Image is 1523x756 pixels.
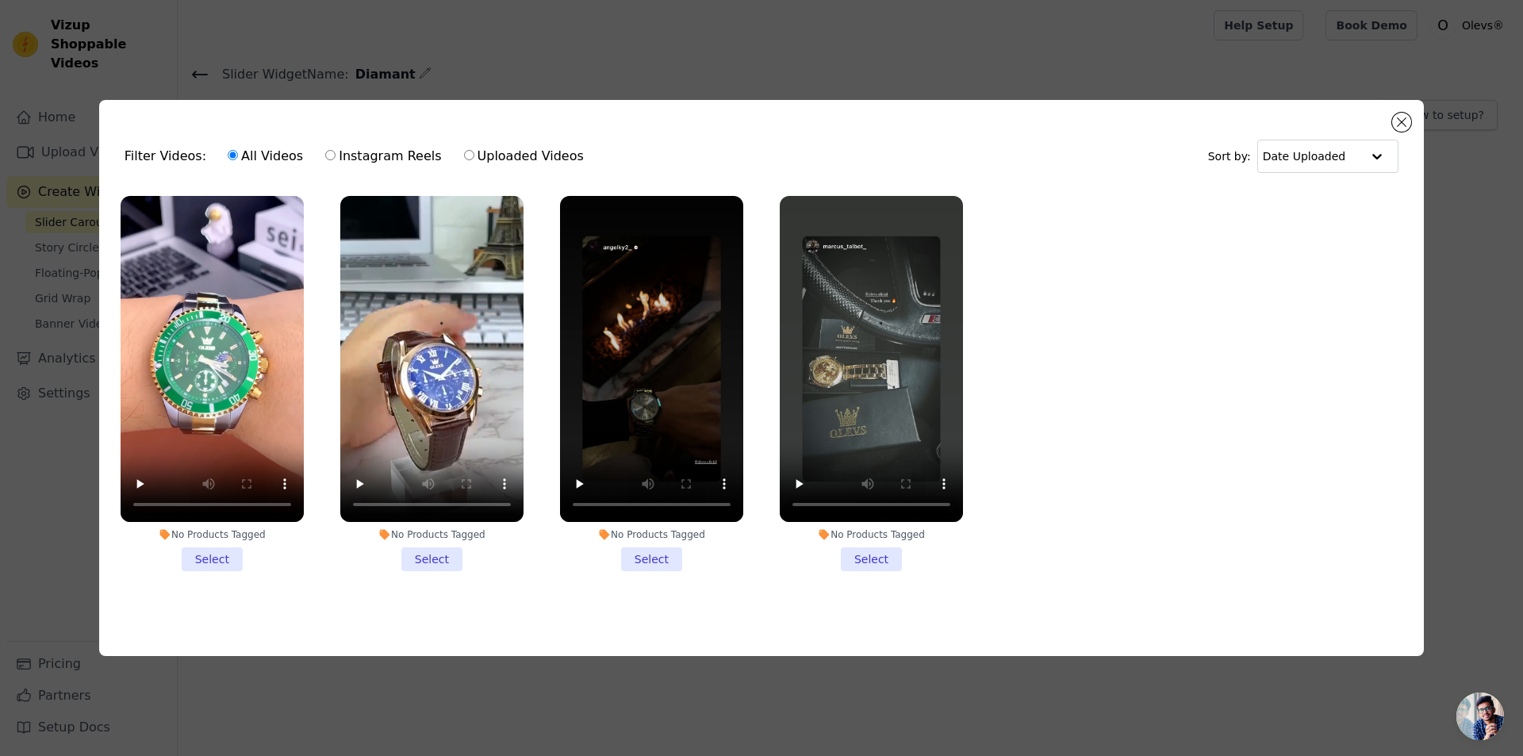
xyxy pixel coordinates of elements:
label: Instagram Reels [324,146,442,167]
div: No Products Tagged [560,528,743,541]
label: All Videos [227,146,304,167]
div: Sort by: [1208,140,1399,173]
div: No Products Tagged [121,528,304,541]
div: Filter Videos: [125,138,593,175]
div: No Products Tagged [780,528,963,541]
button: Close modal [1392,113,1411,132]
label: Uploaded Videos [463,146,585,167]
a: Open chat [1456,693,1504,740]
div: No Products Tagged [340,528,524,541]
